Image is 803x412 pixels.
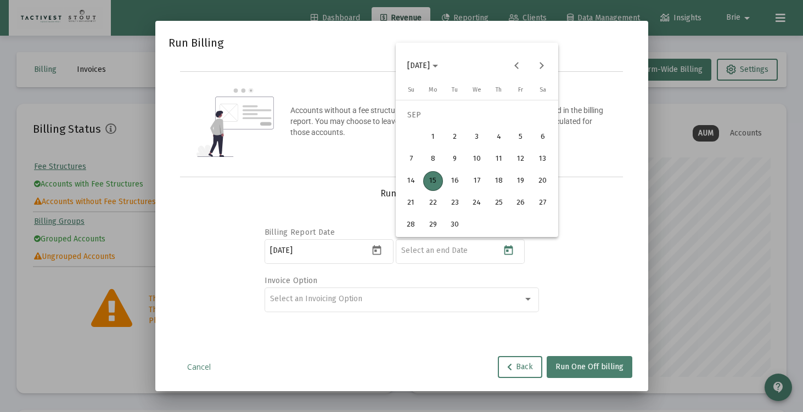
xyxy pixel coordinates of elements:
[445,127,465,147] div: 2
[533,149,553,169] div: 13
[444,126,466,148] button: 2025-09-02
[445,193,465,213] div: 23
[423,127,443,147] div: 1
[466,192,488,214] button: 2025-09-24
[467,149,487,169] div: 10
[489,193,509,213] div: 25
[423,193,443,213] div: 22
[489,171,509,191] div: 18
[488,148,510,170] button: 2025-09-11
[422,126,444,148] button: 2025-09-01
[473,86,481,93] span: We
[510,148,532,170] button: 2025-09-12
[401,149,421,169] div: 7
[533,171,553,191] div: 20
[422,148,444,170] button: 2025-09-08
[400,148,422,170] button: 2025-09-07
[533,127,553,147] div: 6
[466,126,488,148] button: 2025-09-03
[452,86,458,93] span: Tu
[400,192,422,214] button: 2025-09-21
[400,104,554,126] td: SEP
[532,192,554,214] button: 2025-09-27
[407,61,430,70] span: [DATE]
[466,148,488,170] button: 2025-09-10
[401,193,421,213] div: 21
[401,171,421,191] div: 14
[444,170,466,192] button: 2025-09-16
[532,126,554,148] button: 2025-09-06
[445,149,465,169] div: 9
[533,193,553,213] div: 27
[423,149,443,169] div: 8
[489,149,509,169] div: 11
[423,171,443,191] div: 15
[488,126,510,148] button: 2025-09-04
[540,86,546,93] span: Sa
[422,170,444,192] button: 2025-09-15
[401,215,421,235] div: 28
[496,86,502,93] span: Th
[400,170,422,192] button: 2025-09-14
[510,126,532,148] button: 2025-09-05
[467,193,487,213] div: 24
[444,148,466,170] button: 2025-09-09
[511,193,531,213] div: 26
[423,215,443,235] div: 29
[400,214,422,236] button: 2025-09-28
[511,171,531,191] div: 19
[467,171,487,191] div: 17
[398,55,447,77] button: Choose month and year
[488,192,510,214] button: 2025-09-25
[444,214,466,236] button: 2025-09-30
[532,148,554,170] button: 2025-09-13
[488,170,510,192] button: 2025-09-18
[506,55,528,77] button: Previous month
[511,149,531,169] div: 12
[511,127,531,147] div: 5
[467,127,487,147] div: 3
[466,170,488,192] button: 2025-09-17
[510,192,532,214] button: 2025-09-26
[531,55,553,77] button: Next month
[429,86,437,93] span: Mo
[518,86,523,93] span: Fr
[422,192,444,214] button: 2025-09-22
[445,171,465,191] div: 16
[489,127,509,147] div: 4
[422,214,444,236] button: 2025-09-29
[510,170,532,192] button: 2025-09-19
[408,86,414,93] span: Su
[532,170,554,192] button: 2025-09-20
[445,215,465,235] div: 30
[444,192,466,214] button: 2025-09-23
